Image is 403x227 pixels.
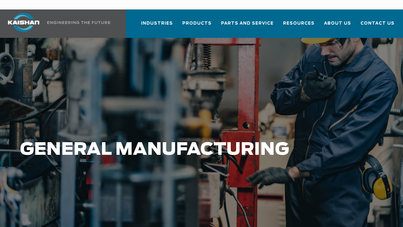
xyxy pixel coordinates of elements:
[182,20,212,27] span: Products
[283,20,315,27] span: Resources
[221,15,274,37] a: Parts and Service
[360,15,394,37] a: Contact Us
[47,21,110,24] img: Engineering the future
[324,15,351,37] a: About Us
[324,20,351,27] span: About Us
[20,140,321,160] h1: GENERAL MANUFACTURING
[221,20,274,27] span: Parts and Service
[141,20,173,27] span: Industries
[141,15,173,37] a: Industries
[360,20,394,27] span: Contact Us
[182,15,212,37] a: Products
[283,15,315,37] a: Resources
